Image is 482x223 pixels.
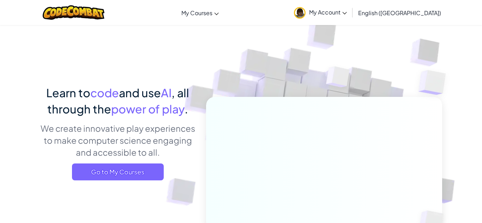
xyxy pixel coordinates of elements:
[90,86,119,100] span: code
[294,7,306,19] img: avatar
[358,9,441,17] span: English ([GEOGRAPHIC_DATA])
[161,86,171,100] span: AI
[290,1,350,24] a: My Account
[46,86,90,100] span: Learn to
[181,9,212,17] span: My Courses
[185,102,188,116] span: .
[404,53,465,112] img: Overlap cubes
[309,8,347,16] span: My Account
[43,5,104,20] img: CodeCombat logo
[313,52,364,105] img: Overlap cubes
[40,122,195,158] p: We create innovative play experiences to make computer science engaging and accessible to all.
[355,3,445,22] a: English ([GEOGRAPHIC_DATA])
[72,163,164,180] a: Go to My Courses
[111,102,185,116] span: power of play
[178,3,222,22] a: My Courses
[119,86,161,100] span: and use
